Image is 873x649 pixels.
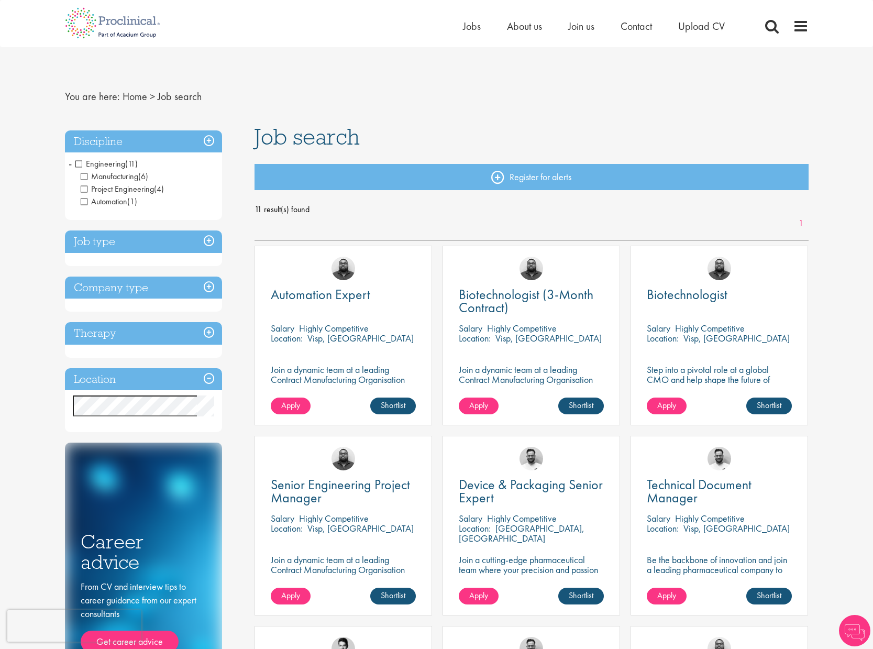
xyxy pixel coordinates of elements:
span: Senior Engineering Project Manager [271,476,410,507]
span: Manufacturing [81,171,138,182]
img: Ashley Bennett [708,257,731,280]
span: Apply [657,590,676,601]
a: Senior Engineering Project Manager [271,478,416,504]
span: Engineering [75,158,138,169]
a: Apply [647,398,687,414]
span: 11 result(s) found [255,202,809,217]
span: Location: [647,522,679,534]
img: Emile De Beer [520,447,543,470]
h3: Discipline [65,130,222,153]
a: Jobs [463,19,481,33]
span: Apply [469,590,488,601]
span: Location: [271,332,303,344]
span: Salary [647,512,670,524]
p: Highly Competitive [299,512,369,524]
p: Join a dynamic team at a leading Contract Manufacturing Organisation (CMO) and contribute to grou... [271,555,416,604]
a: Register for alerts [255,164,809,190]
a: About us [507,19,542,33]
span: - [69,156,72,171]
div: Job type [65,230,222,253]
a: Apply [459,588,499,604]
span: Apply [281,400,300,411]
span: Salary [459,512,482,524]
img: Ashley Bennett [331,447,355,470]
a: Shortlist [746,398,792,414]
h3: Career advice [81,532,206,572]
a: Apply [647,588,687,604]
a: Upload CV [678,19,725,33]
a: Apply [271,398,311,414]
a: Biotechnologist (3-Month Contract) [459,288,604,314]
span: Salary [647,322,670,334]
a: Join us [568,19,594,33]
span: Automation [81,196,137,207]
a: Automation Expert [271,288,416,301]
span: Location: [459,332,491,344]
p: Visp, [GEOGRAPHIC_DATA] [307,522,414,534]
span: Salary [271,512,294,524]
p: Highly Competitive [675,322,745,334]
span: Technical Document Manager [647,476,752,507]
span: Apply [469,400,488,411]
span: Biotechnologist (3-Month Contract) [459,285,593,316]
p: Join a cutting-edge pharmaceutical team where your precision and passion for quality will help sh... [459,555,604,595]
p: Highly Competitive [487,322,557,334]
span: Job search [255,123,360,151]
span: Salary [271,322,294,334]
p: Be the backbone of innovation and join a leading pharmaceutical company to help keep life-changin... [647,555,792,595]
p: Highly Competitive [299,322,369,334]
span: Automation [81,196,127,207]
img: Emile De Beer [708,447,731,470]
span: (4) [154,183,164,194]
img: Ashley Bennett [331,257,355,280]
div: Company type [65,277,222,299]
a: Apply [271,588,311,604]
h3: Therapy [65,322,222,345]
span: Manufacturing [81,171,148,182]
a: Contact [621,19,652,33]
span: Apply [657,400,676,411]
span: (1) [127,196,137,207]
span: Project Engineering [81,183,154,194]
p: [GEOGRAPHIC_DATA], [GEOGRAPHIC_DATA] [459,522,584,544]
p: Join a dynamic team at a leading Contract Manufacturing Organisation (CMO) and contribute to grou... [271,365,416,414]
span: > [150,90,155,103]
span: Automation Expert [271,285,370,303]
a: Shortlist [370,398,416,414]
span: You are here: [65,90,120,103]
span: Engineering [75,158,125,169]
p: Highly Competitive [487,512,557,524]
span: Job search [158,90,202,103]
a: Technical Document Manager [647,478,792,504]
span: Salary [459,322,482,334]
a: Shortlist [370,588,416,604]
p: Highly Competitive [675,512,745,524]
span: (11) [125,158,138,169]
img: Ashley Bennett [520,257,543,280]
span: (6) [138,171,148,182]
h3: Location [65,368,222,391]
iframe: reCAPTCHA [7,610,141,642]
a: breadcrumb link [123,90,147,103]
span: Location: [647,332,679,344]
p: Join a dynamic team at a leading Contract Manufacturing Organisation (CMO) and contribute to grou... [459,365,604,414]
span: Apply [281,590,300,601]
a: Shortlist [746,588,792,604]
a: 1 [793,217,809,229]
p: Step into a pivotal role at a global CMO and help shape the future of healthcare manufacturing. [647,365,792,394]
span: Project Engineering [81,183,164,194]
img: Chatbot [839,615,870,646]
a: Biotechnologist [647,288,792,301]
